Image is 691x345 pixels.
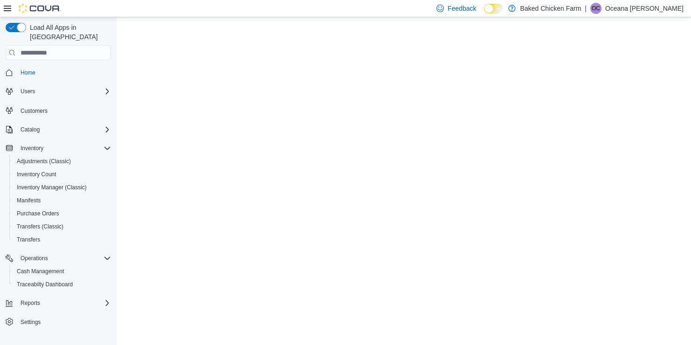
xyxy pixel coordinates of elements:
[17,297,111,309] span: Reports
[21,145,43,152] span: Inventory
[17,124,43,135] button: Catalog
[2,66,115,79] button: Home
[13,221,111,232] span: Transfers (Classic)
[21,107,48,115] span: Customers
[17,67,111,78] span: Home
[9,265,115,278] button: Cash Management
[17,105,51,117] a: Customers
[2,85,115,98] button: Users
[17,86,39,97] button: Users
[17,268,64,275] span: Cash Management
[13,208,63,219] a: Purchase Orders
[13,279,76,290] a: Traceabilty Dashboard
[590,3,601,14] div: Oceana Castro
[13,266,68,277] a: Cash Management
[17,197,41,204] span: Manifests
[17,158,71,165] span: Adjustments (Classic)
[26,23,111,41] span: Load All Apps in [GEOGRAPHIC_DATA]
[17,210,59,217] span: Purchase Orders
[17,253,111,264] span: Operations
[13,266,111,277] span: Cash Management
[17,143,47,154] button: Inventory
[21,318,41,326] span: Settings
[9,278,115,291] button: Traceabilty Dashboard
[17,184,87,191] span: Inventory Manager (Classic)
[13,156,111,167] span: Adjustments (Classic)
[9,220,115,233] button: Transfers (Classic)
[2,297,115,310] button: Reports
[520,3,581,14] p: Baked Chicken Farm
[17,223,63,230] span: Transfers (Classic)
[585,3,587,14] p: |
[592,3,600,14] span: OC
[13,234,111,245] span: Transfers
[2,103,115,117] button: Customers
[17,297,44,309] button: Reports
[17,316,111,328] span: Settings
[17,171,56,178] span: Inventory Count
[13,182,90,193] a: Inventory Manager (Classic)
[605,3,684,14] p: Oceana [PERSON_NAME]
[13,208,111,219] span: Purchase Orders
[2,315,115,329] button: Settings
[17,143,111,154] span: Inventory
[13,195,111,206] span: Manifests
[21,255,48,262] span: Operations
[21,69,35,76] span: Home
[13,182,111,193] span: Inventory Manager (Classic)
[17,104,111,116] span: Customers
[9,207,115,220] button: Purchase Orders
[13,156,75,167] a: Adjustments (Classic)
[2,123,115,136] button: Catalog
[13,169,60,180] a: Inventory Count
[17,236,40,243] span: Transfers
[17,86,111,97] span: Users
[9,194,115,207] button: Manifests
[9,233,115,246] button: Transfers
[13,195,44,206] a: Manifests
[9,155,115,168] button: Adjustments (Classic)
[19,4,61,13] img: Cova
[21,299,40,307] span: Reports
[2,142,115,155] button: Inventory
[17,124,111,135] span: Catalog
[13,279,111,290] span: Traceabilty Dashboard
[21,88,35,95] span: Users
[9,168,115,181] button: Inventory Count
[17,317,44,328] a: Settings
[448,4,476,13] span: Feedback
[17,67,39,78] a: Home
[9,181,115,194] button: Inventory Manager (Classic)
[2,252,115,265] button: Operations
[17,253,52,264] button: Operations
[13,234,44,245] a: Transfers
[21,126,40,133] span: Catalog
[13,221,67,232] a: Transfers (Classic)
[484,4,504,14] input: Dark Mode
[17,281,73,288] span: Traceabilty Dashboard
[13,169,111,180] span: Inventory Count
